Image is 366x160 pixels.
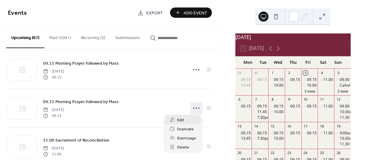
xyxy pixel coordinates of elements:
div: 7:30pm Music Ministry Group Practice [257,115,323,120]
div: 30 [253,71,258,75]
button: Submissions [110,25,145,47]
div: 09.15 Morning Prayer followed by Mass [301,104,318,109]
div: 09.15 Morning Prayer followed by Mass [257,104,326,109]
span: Add Event [183,10,207,16]
button: 2 more [302,88,318,93]
div: 4 [319,71,324,75]
div: 09.15 Morning Prayer followed by Mass [235,131,252,136]
div: 09.15 Morning Prayer followed by Mass [268,77,285,82]
div: 09.00 Mass [340,77,360,82]
span: Event page [177,135,196,142]
div: 13.45 U.C.M [235,83,252,88]
div: 09.15 Morning Prayer followed by Mass [268,131,285,136]
div: 10.00 Coffee Morning and Crafts [274,83,331,88]
div: 9 [287,97,291,102]
div: 10.00 Coffee Morning and Crafts [274,136,331,141]
span: Delete [177,144,189,151]
span: Export [146,10,163,16]
a: Export [133,7,168,18]
div: 09.15 Morning Prayer followed by Mass [241,77,310,82]
div: 11.45 Funeral Service - Teresa Power [252,109,268,115]
div: 09.15 Morning Prayer followed by Mass [290,104,359,109]
span: [DATE] [43,69,64,74]
div: 7 [253,97,258,102]
div: 09.15 Morning Prayer followed by Mass [285,77,301,82]
div: 09.00 Mass [334,104,351,109]
div: 09.15 Morning Prayer followed by Mass [285,104,301,109]
div: 23 [287,151,291,155]
div: 09.15 Morning Prayer followed by Mass [268,104,285,109]
div: 10.00 Coffee Morning and Crafts [268,136,285,141]
div: 10:30am Baptismal Programme [334,109,351,115]
div: 10:30am Baptismal Programme [334,136,351,141]
div: 7:30pm Music Ministry Group Practice [257,136,323,141]
div: 1 [270,71,275,75]
span: Events [8,7,27,19]
div: Wed [270,56,285,69]
div: 09.15 Morning Prayer followed by Mass [241,104,310,109]
div: 11.45 Funeral Service - [PERSON_NAME] [257,109,327,115]
div: Cafod Harvest Festival Family Fast Day Collection [334,83,351,88]
div: 21 [253,151,258,155]
a: 09.15 Morning Prayer followed by Mass [43,60,119,67]
div: 09.15 Morning Prayer followed by Mass [301,131,318,136]
div: 6 [237,97,242,102]
span: 11:00 [43,151,64,157]
div: Tue [255,56,270,69]
div: 11 [319,97,324,102]
div: 26 [336,151,341,155]
span: 09:15 [43,74,64,80]
div: Fri [300,56,315,69]
div: 11.30 Mass [340,142,360,147]
button: Upcoming (67) [6,25,44,48]
span: [DATE] [43,146,64,151]
div: 29 [237,71,242,75]
div: 11.00 Sacrament of Reconciliation [318,131,334,136]
a: 09.15 Morning Prayer followed by Mass [43,98,119,105]
div: 24 [303,151,308,155]
div: 09.15 Morning Prayer followed by Mass [252,131,268,136]
div: 09.15 Morning Prayer followed by Mass [274,77,343,82]
div: 09.15 Morning Prayer followed by Mass [235,77,252,82]
a: 11.00 Sacrament of Reconciliation [43,137,109,144]
div: Sat [316,56,331,69]
div: 10.00 Coffee Morning and Crafts [268,83,285,88]
div: 09.15 Morning Prayers followed by Mass [301,77,318,82]
div: 18 [319,124,324,128]
div: 11.30 Mass [334,142,351,147]
button: Recurring (2) [76,25,110,47]
div: 10.00 Exposition and Prayers for Peace [301,83,318,88]
div: Thu [285,56,300,69]
div: 11.30 Mass [334,115,351,120]
div: 09.15 Morning Prayer followed by Mass [290,77,359,82]
div: 09.15 Morning Prayer followed by Mass [241,131,310,136]
div: 25 [319,151,324,155]
div: 10 [303,97,308,102]
div: 09.15 Morning Prayer followed by Mass [290,131,359,136]
div: 7:30pm Music Ministry Group Practice [252,136,268,141]
div: 09.15 Morning Prayer followed by Mass [257,77,326,82]
div: 09.00 Mass [334,77,351,82]
button: 2 more [335,88,351,93]
div: 14 [253,124,258,128]
div: 09.15 Morning Prayer followed by Mass [285,131,301,136]
div: 17 [303,124,308,128]
span: Duplicate [177,126,194,132]
div: 12 [336,97,341,102]
div: 09.15 Morning Prayer followed by Mass [235,104,252,109]
div: Mon [240,56,255,69]
div: 2 [287,71,291,75]
div: 20 [237,151,242,155]
div: 13 [237,124,242,128]
div: 13.45 U.C.M [241,136,262,141]
button: Add Event [170,7,212,18]
div: 3 [303,71,308,75]
div: 13.45 U.C.M [241,83,262,88]
div: 8 [270,97,275,102]
div: 9:00am Mass - Music Ministry Group [334,131,351,136]
div: 22 [270,151,275,155]
div: 09.15 Morning Prayer followed by Mass [252,77,268,82]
